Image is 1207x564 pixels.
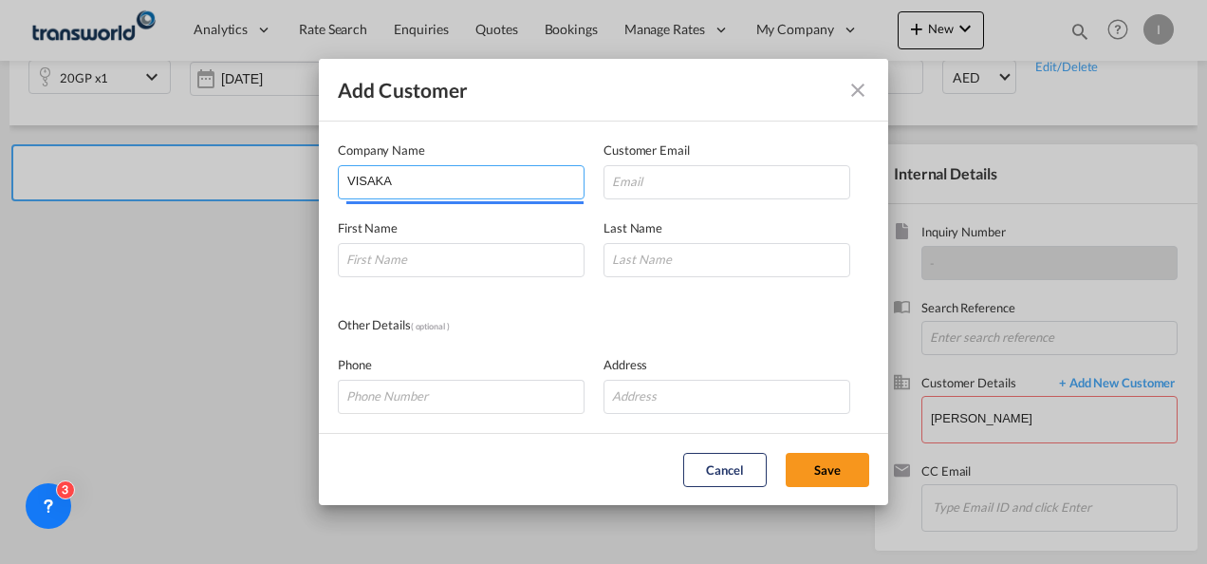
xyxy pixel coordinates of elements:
[338,357,372,372] span: Phone
[603,357,647,372] span: Address
[839,71,877,109] button: icon-close
[319,59,888,505] md-dialog: Add Customer Company ...
[603,165,850,199] input: Email
[603,380,850,414] input: Address
[603,142,690,158] span: Customer Email
[846,79,869,102] md-icon: icon-close
[338,220,398,235] span: First Name
[338,315,603,336] div: Other Details
[603,220,662,235] span: Last Name
[338,78,375,102] span: Add
[411,321,450,331] span: ( optional )
[379,78,468,102] span: Customer
[338,142,425,158] span: Company Name
[338,380,585,414] input: Phone Number
[338,243,585,277] input: First Name
[786,453,869,487] button: Save
[683,453,767,487] button: Cancel
[603,243,850,277] input: Last Name
[347,166,584,195] input: Company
